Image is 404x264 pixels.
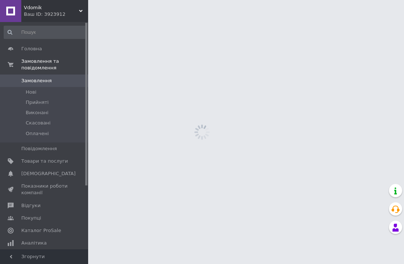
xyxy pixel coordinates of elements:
[26,109,48,116] span: Виконані
[21,240,47,246] span: Аналітика
[21,158,68,164] span: Товари та послуги
[21,202,40,209] span: Відгуки
[21,183,68,196] span: Показники роботи компанії
[24,11,88,18] div: Ваш ID: 3923912
[26,99,48,106] span: Прийняті
[21,215,41,221] span: Покупці
[26,130,49,137] span: Оплачені
[21,77,52,84] span: Замовлення
[21,145,57,152] span: Повідомлення
[26,120,51,126] span: Скасовані
[26,89,36,95] span: Нові
[21,58,88,71] span: Замовлення та повідомлення
[21,46,42,52] span: Головна
[24,4,79,11] span: Vdomik
[4,26,87,39] input: Пошук
[21,227,61,234] span: Каталог ProSale
[21,170,76,177] span: [DEMOGRAPHIC_DATA]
